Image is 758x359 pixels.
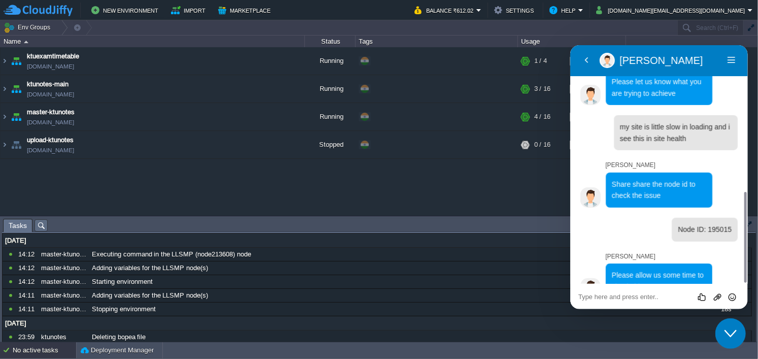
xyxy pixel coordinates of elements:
[715,318,748,349] iframe: chat widget
[4,4,73,17] img: CloudJiffy
[570,75,603,103] div: 5%
[39,331,88,344] div: ktunotes
[570,45,748,309] iframe: chat widget
[27,89,74,100] a: [DOMAIN_NAME]
[9,47,23,75] img: AMDAwAAAACH5BAEAAAAALAAAAAABAAEAAAICRAEAOw==
[701,303,751,316] div: 18s
[92,291,208,300] span: Adding variables for the LLSMP node(s)
[27,61,74,72] a: [DOMAIN_NAME]
[92,264,208,273] span: Adding variables for the LLSMP node(s)
[92,277,153,286] span: Starting environment
[1,47,9,75] img: AMDAwAAAACH5BAEAAAAALAAAAAABAAEAAAICRAEAOw==
[534,103,550,130] div: 4 / 16
[39,289,88,302] div: master-ktunotes
[218,4,273,16] button: Marketplace
[1,103,9,130] img: AMDAwAAAACH5BAEAAAAALAAAAAABAAEAAAICRAEAOw==
[27,51,79,61] a: ktuexamtimetable
[305,75,356,103] div: Running
[18,262,38,275] div: 14:12
[305,131,356,158] div: Stopped
[534,131,550,158] div: 0 / 16
[415,4,476,16] button: Balance ₹612.02
[3,317,751,330] div: [DATE]
[39,303,88,316] div: master-ktunotes
[171,4,209,16] button: Import
[9,103,23,130] img: AMDAwAAAACH5BAEAAAAALAAAAAABAAEAAAICRAEAOw==
[305,47,356,75] div: Running
[81,345,154,355] button: Deployment Manager
[519,36,626,47] div: Usage
[39,275,88,288] div: master-ktunotes
[18,289,38,302] div: 14:11
[549,4,578,16] button: Help
[305,36,355,47] div: Status
[4,20,54,35] button: Env Groups
[18,275,38,288] div: 14:12
[596,4,748,16] button: [DOMAIN_NAME][EMAIL_ADDRESS][DOMAIN_NAME]
[13,342,76,358] div: No active tasks
[9,131,23,158] img: AMDAwAAAACH5BAEAAAAALAAAAAABAAEAAAICRAEAOw==
[27,79,68,89] a: ktunotes-main
[27,117,74,127] a: [DOMAIN_NAME]
[27,107,75,117] a: master-ktunotes
[1,75,9,103] img: AMDAwAAAACH5BAEAAAAALAAAAAABAAEAAAICRAEAOw==
[39,262,88,275] div: master-ktunotes
[27,135,74,145] a: upload-ktunotes
[18,248,38,261] div: 14:12
[91,4,161,16] button: New Environment
[356,36,518,47] div: Tags
[18,303,38,316] div: 14:11
[534,47,547,75] div: 1 / 4
[92,250,251,259] span: Executing command in the LLSMP (node213608) node
[570,47,603,75] div: 14%
[534,75,550,103] div: 3 / 16
[305,103,356,130] div: Running
[24,41,28,43] img: AMDAwAAAACH5BAEAAAAALAAAAAABAAEAAAICRAEAOw==
[1,131,9,158] img: AMDAwAAAACH5BAEAAAAALAAAAAABAAEAAAICRAEAOw==
[3,234,751,247] div: [DATE]
[9,75,23,103] img: AMDAwAAAACH5BAEAAAAALAAAAAABAAEAAAICRAEAOw==
[494,4,537,16] button: Settings
[9,219,27,232] span: Tasks
[570,131,603,158] div: 4%
[701,331,751,344] div: 5s
[27,145,74,155] a: [DOMAIN_NAME]
[1,36,304,47] div: Name
[18,331,38,344] div: 23:59
[92,333,146,342] span: Deleting bopea file
[92,305,156,314] span: Stopping environment
[570,103,603,130] div: 1%
[39,248,88,261] div: master-ktunotes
